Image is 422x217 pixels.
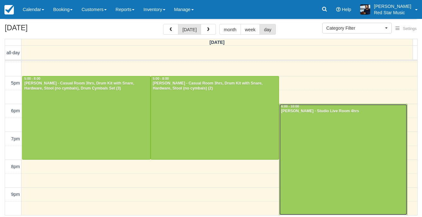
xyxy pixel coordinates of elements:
span: Help [342,7,351,12]
div: [PERSON_NAME] - Casual Room 3hrs, Drum Kit with Snare, Hardware, Stool (no cymbals), Drum Cymbals... [24,81,149,91]
div: [PERSON_NAME] - Casual Room 3hrs, Drum Kit with Snare, Hardware, Stool (no cymbals) (2) [152,81,277,91]
p: [PERSON_NAME] [374,3,411,9]
span: [DATE] [210,40,225,45]
span: 5:00 - 8:00 [153,77,169,80]
span: 6:00 - 10:00 [281,105,299,108]
button: [DATE] [178,24,201,35]
span: all-day [7,50,20,55]
span: Settings [403,26,417,31]
a: 5:00 - 8:00[PERSON_NAME] - Casual Room 3hrs, Drum Kit with Snare, Hardware, Stool (no cymbals) (2) [151,76,279,160]
img: checkfront-main-nav-mini-logo.png [4,5,14,15]
button: day [259,24,276,35]
span: 9pm [11,192,20,197]
button: Category Filter [322,23,392,33]
button: Settings [392,24,420,33]
h2: [DATE] [5,24,85,36]
div: [PERSON_NAME] - Studio Live Room 4hrs [281,109,406,114]
img: A1 [360,4,370,15]
span: 8pm [11,164,20,169]
i: Help [336,7,341,12]
span: 6pm [11,108,20,113]
p: Red Star Music [374,9,411,16]
button: month [219,24,241,35]
span: Category Filter [326,25,383,31]
button: week [241,24,260,35]
a: 5:00 - 8:00[PERSON_NAME] - Casual Room 3hrs, Drum Kit with Snare, Hardware, Stool (no cymbals), D... [22,76,151,160]
span: 5pm [11,80,20,85]
span: 5:00 - 8:00 [24,77,40,80]
a: 6:00 - 10:00[PERSON_NAME] - Studio Live Room 4hrs [279,104,407,215]
span: 7pm [11,136,20,141]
